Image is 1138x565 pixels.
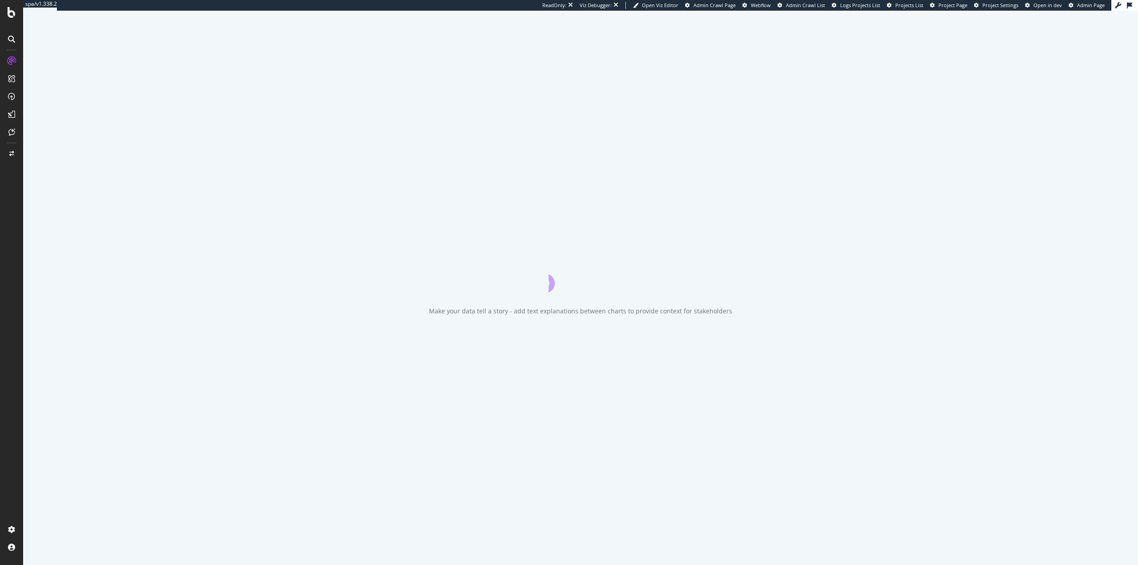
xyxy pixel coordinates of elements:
span: Project Page [938,2,967,8]
a: Webflow [742,2,771,9]
a: Logs Projects List [832,2,880,9]
a: Open in dev [1025,2,1062,9]
a: Admin Crawl Page [685,2,736,9]
span: Admin Page [1077,2,1105,8]
a: Admin Crawl List [777,2,825,9]
div: Viz Debugger: [580,2,612,9]
a: Project Page [930,2,967,9]
span: Admin Crawl Page [693,2,736,8]
div: animation [549,260,613,293]
a: Admin Page [1069,2,1105,9]
div: Make your data tell a story - add text explanations between charts to provide context for stakeho... [429,307,732,316]
a: Open Viz Editor [633,2,678,9]
span: Logs Projects List [840,2,880,8]
span: Webflow [751,2,771,8]
span: Open Viz Editor [642,2,678,8]
span: Open in dev [1034,2,1062,8]
span: Admin Crawl List [786,2,825,8]
span: Project Settings [982,2,1018,8]
div: ReadOnly: [542,2,566,9]
a: Project Settings [974,2,1018,9]
a: Projects List [887,2,923,9]
span: Projects List [895,2,923,8]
